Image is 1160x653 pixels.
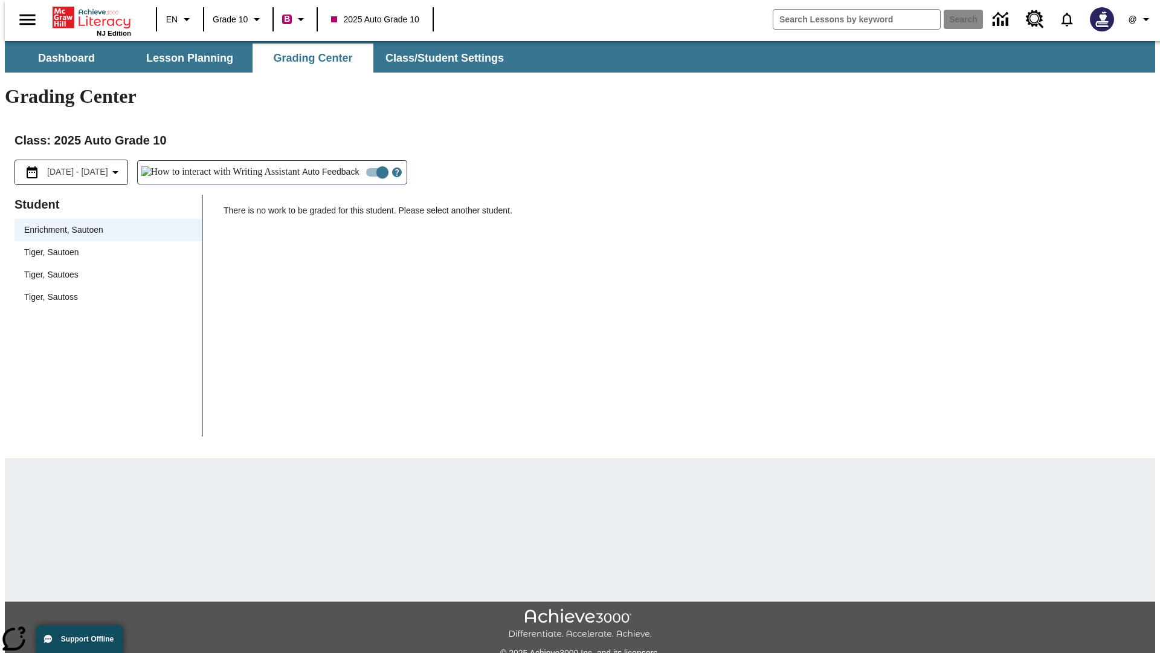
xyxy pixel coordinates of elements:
span: Grade 10 [213,13,248,26]
button: Grading Center [253,44,373,73]
span: Lesson Planning [146,51,233,65]
span: NJ Edition [97,30,131,37]
div: Tiger, Sautoes [14,264,202,286]
button: Dashboard [6,44,127,73]
svg: Collapse Date Range Filter [108,165,123,180]
h2: Class : 2025 Auto Grade 10 [14,131,1145,150]
span: B [284,11,290,27]
div: SubNavbar [5,41,1155,73]
button: Language: EN, Select a language [161,8,199,30]
input: search field [773,10,940,29]
div: Home [53,4,131,37]
div: SubNavbar [5,44,515,73]
button: Open side menu [10,2,45,37]
p: There is no work to be graded for this student. Please select another student. [224,204,1145,226]
button: Support Offline [36,625,123,653]
h1: Grading Center [5,85,1155,108]
button: Open Help for Writing Assistant [387,161,407,184]
button: Profile/Settings [1121,8,1160,30]
div: Tiger, Sautoss [24,291,78,304]
span: Grading Center [273,51,352,65]
div: Tiger, Sautoen [24,246,79,259]
span: [DATE] - [DATE] [47,166,108,178]
img: Achieve3000 Differentiate Accelerate Achieve [508,609,652,640]
div: Enrichment, Sautoen [14,219,202,241]
img: Avatar [1090,7,1114,31]
button: Lesson Planning [129,44,250,73]
button: Select the date range menu item [20,165,123,180]
span: Auto Feedback [302,166,359,178]
div: Enrichment, Sautoen [24,224,103,236]
div: Tiger, Sautoss [14,286,202,308]
span: 2025 Auto Grade 10 [331,13,419,26]
a: Home [53,5,131,30]
span: EN [166,13,178,26]
button: Class/Student Settings [376,44,514,73]
span: @ [1128,13,1136,26]
a: Notifications [1051,4,1083,35]
span: Dashboard [38,51,95,65]
a: Resource Center, Will open in new tab [1019,3,1051,36]
button: Select a new avatar [1083,4,1121,35]
button: Boost Class color is violet red. Change class color [277,8,313,30]
span: Support Offline [61,635,114,643]
p: Student [14,195,202,214]
button: Grade: Grade 10, Select a grade [208,8,269,30]
div: Tiger, Sautoes [24,268,79,281]
div: Tiger, Sautoen [14,241,202,264]
a: Data Center [985,3,1019,36]
span: Class/Student Settings [385,51,504,65]
img: How to interact with Writing Assistant [141,166,300,178]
